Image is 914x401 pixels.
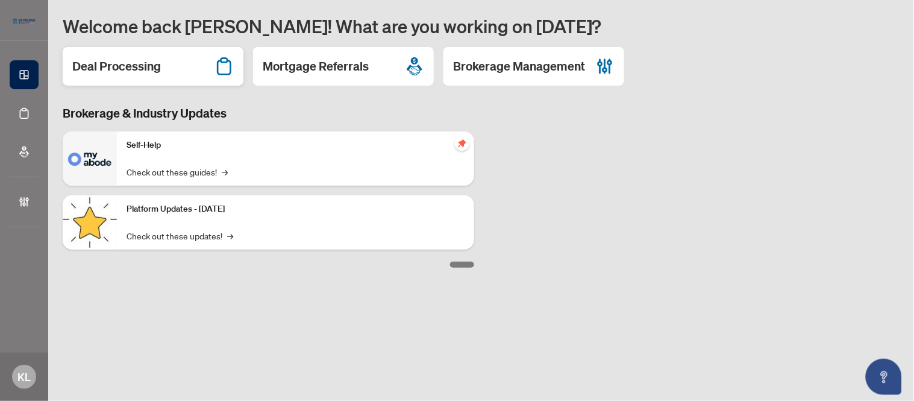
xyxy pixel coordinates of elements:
[127,139,465,152] p: Self-Help
[127,165,228,178] a: Check out these guides!→
[455,136,469,151] span: pushpin
[227,229,233,242] span: →
[127,203,465,216] p: Platform Updates - [DATE]
[63,14,900,37] h1: Welcome back [PERSON_NAME]! What are you working on [DATE]?
[127,229,233,242] a: Check out these updates!→
[63,105,474,122] h3: Brokerage & Industry Updates
[263,58,369,75] h2: Mortgage Referrals
[866,359,902,395] button: Open asap
[63,131,117,186] img: Self-Help
[17,368,31,385] span: KL
[453,58,585,75] h2: Brokerage Management
[222,165,228,178] span: →
[72,58,161,75] h2: Deal Processing
[63,195,117,250] img: Platform Updates - September 16, 2025
[10,15,39,27] img: logo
